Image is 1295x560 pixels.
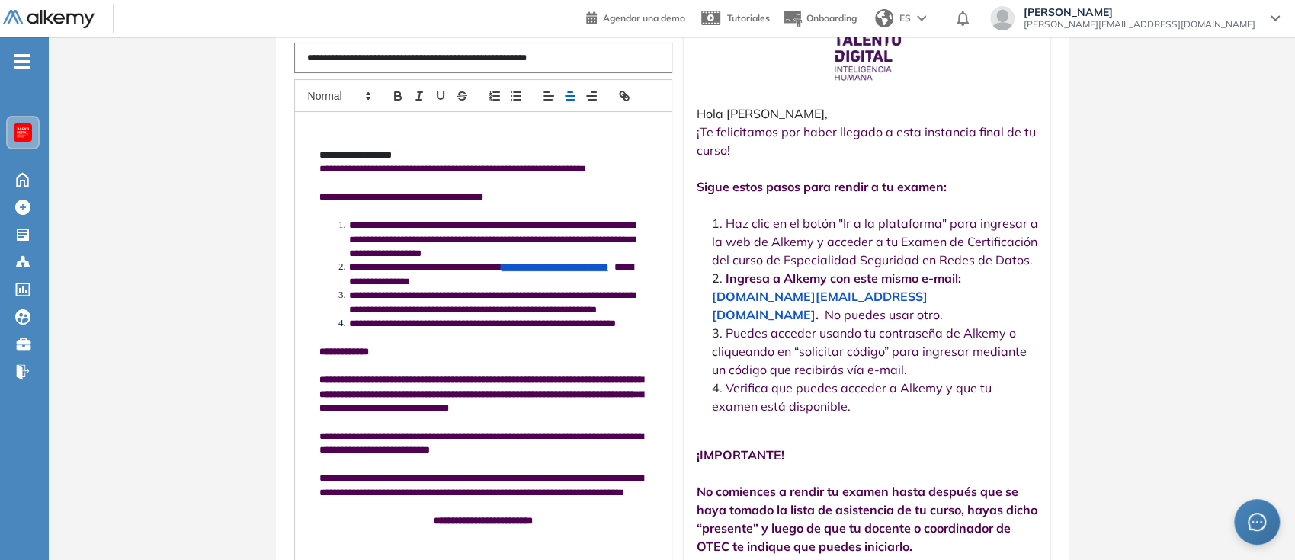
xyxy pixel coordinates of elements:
[825,307,943,322] span: No puedes usar otro.
[697,104,1038,123] p: Hola [PERSON_NAME],
[1024,18,1255,30] span: [PERSON_NAME][EMAIL_ADDRESS][DOMAIN_NAME]
[14,60,30,63] i: -
[727,12,770,24] span: Tutoriales
[1024,6,1255,18] span: [PERSON_NAME]
[917,15,926,21] img: arrow
[712,216,1038,267] span: Haz clic en el botón "Ir a la plataforma" para ingresar a la web de Alkemy y acceder a tu Examen ...
[782,2,857,35] button: Onboarding
[726,270,961,286] strong: Ingresa a Alkemy con este mismo e-mail:
[697,447,784,462] strong: ¡IMPORTANTE!
[697,124,1036,158] span: ¡Te felicitamos por haber llegado a esta instancia final de tu curso!
[697,179,947,194] strong: Sigue estos pasos para rendir a tu examen:
[712,325,1027,377] span: Puedes acceder usando tu contraseña de Alkemy o cliqueando en “solicitar código” para ingresar me...
[17,126,29,139] img: https://assets.alkemy.org/workspaces/620/d203e0be-08f6-444b-9eae-a92d815a506f.png
[806,12,857,24] span: Onboarding
[875,9,893,27] img: world
[899,11,911,25] span: ES
[1248,513,1266,531] span: message
[712,289,928,322] a: [DOMAIN_NAME][EMAIL_ADDRESS][DOMAIN_NAME]
[603,12,685,24] span: Agendar una demo
[697,484,1037,554] strong: No comiences a rendir tu examen hasta después que se haya tomado la lista de asistencia de tu cur...
[3,10,95,29] img: Logo
[816,307,819,322] strong: .
[712,380,992,414] span: Verifica que puedes acceder a Alkemy y que tu examen está disponible.
[586,8,685,26] a: Agendar una demo
[829,28,906,86] img: Logo de la compañía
